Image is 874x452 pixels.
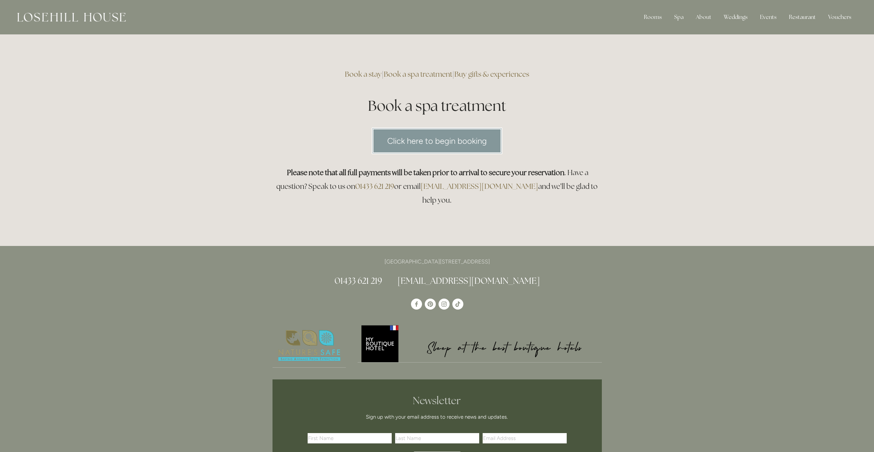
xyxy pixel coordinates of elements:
[395,433,479,443] input: Last Name
[421,182,538,191] a: [EMAIL_ADDRESS][DOMAIN_NAME]
[823,10,857,24] a: Vouchers
[273,166,602,207] h3: . Have a question? Speak to us on or email and we’ll be glad to help you.
[308,433,392,443] input: First Name
[273,96,602,116] h1: Book a spa treatment
[273,324,346,367] img: Nature's Safe - Logo
[425,299,436,310] a: Pinterest
[483,433,567,443] input: Email Address
[411,299,422,310] a: Losehill House Hotel & Spa
[335,275,382,286] a: 01433 621 219
[355,182,394,191] a: 01433 621 219
[690,10,717,24] div: About
[718,10,753,24] div: Weddings
[372,128,502,154] a: Click here to begin booking
[783,10,821,24] div: Restaurant
[310,413,564,421] p: Sign up with your email address to receive news and updates.
[287,168,564,177] strong: Please note that all full payments will be taken prior to arrival to secure your reservation
[454,69,529,79] a: Buy gifts & experiences
[754,10,782,24] div: Events
[273,257,602,266] p: [GEOGRAPHIC_DATA][STREET_ADDRESS]
[638,10,667,24] div: Rooms
[310,395,564,407] h2: Newsletter
[345,69,382,79] a: Book a stay
[669,10,689,24] div: Spa
[358,324,602,362] img: My Boutique Hotel - Logo
[17,13,126,22] img: Losehill House
[384,69,452,79] a: Book a spa treatment
[452,299,463,310] a: TikTok
[398,275,540,286] a: [EMAIL_ADDRESS][DOMAIN_NAME]
[439,299,450,310] a: Instagram
[273,67,602,81] h3: | |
